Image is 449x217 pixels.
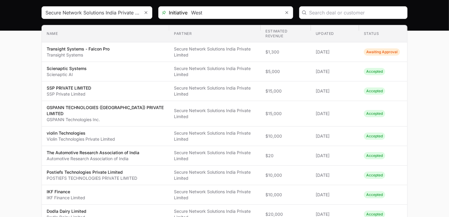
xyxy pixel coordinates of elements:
span: [DATE] [316,88,354,94]
span: $10,000 [265,192,306,198]
p: Transight Systems - Falcon Pro [47,46,110,52]
span: $10,000 [265,133,306,139]
button: Remove [140,7,152,19]
span: Secure Network Solutions India Private Limited [174,189,256,201]
span: [DATE] [316,49,354,55]
span: $5,000 [265,69,306,75]
th: Estimated revenue [261,25,311,42]
span: [DATE] [316,172,354,178]
span: $15,000 [265,88,306,94]
button: Remove [281,7,293,19]
p: GSPANN Technologies Inc. [47,117,164,123]
p: Scienaptic Systems [47,66,87,72]
span: Secure Network Solutions India Private Limited [174,130,256,142]
p: Scienaptic AI [47,72,87,78]
span: Secure Network Solutions India Private Limited [174,169,256,181]
span: Secure Network Solutions India Private Limited [174,46,256,58]
p: GSPANN TECHNOLOGIES ([GEOGRAPHIC_DATA]) PRIVATE LIMITED [47,105,164,117]
span: Secure Network Solutions India Private Limited [174,150,256,162]
p: The Automotive Research Association of India [47,150,139,156]
span: [DATE] [316,69,354,75]
span: Initiative [159,9,187,16]
span: Secure Network Solutions India Private Limited [174,85,256,97]
input: Search deal or customer [309,9,404,16]
span: [DATE] [316,153,354,159]
p: SSP Private Limited [47,91,91,97]
span: [DATE] [316,111,354,117]
p: Postiefs Technologies Private Limited [47,169,137,175]
p: violin Technologies [47,130,115,136]
p: POSTIEFS TECHNOLOGIES PRIVATE LIMITED [47,175,137,181]
p: Violin Technologies Private Limited [47,136,115,142]
p: Transight Systems [47,52,110,58]
th: Updated [311,25,359,42]
span: [DATE] [316,133,354,139]
span: [DATE] [316,192,354,198]
th: Partner [169,25,261,42]
p: SSP PRIVATE LIMITED [47,85,91,91]
p: IKF Finance [47,189,85,195]
th: Status [359,25,407,42]
span: Secure Network Solutions India Private Limited [174,66,256,78]
th: Name [42,25,169,42]
span: $1,300 [265,49,306,55]
span: $15,000 [265,111,306,117]
input: Search partner [42,7,140,19]
input: Search initiatives [187,7,281,19]
span: $20 [265,153,306,159]
p: IKF Finance Limited [47,195,85,201]
span: $10,000 [265,172,306,178]
p: Automotive Research Association of India [47,156,139,162]
p: Dodla Dairy Limited [47,208,86,214]
span: Secure Network Solutions India Private Limited [174,108,256,120]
